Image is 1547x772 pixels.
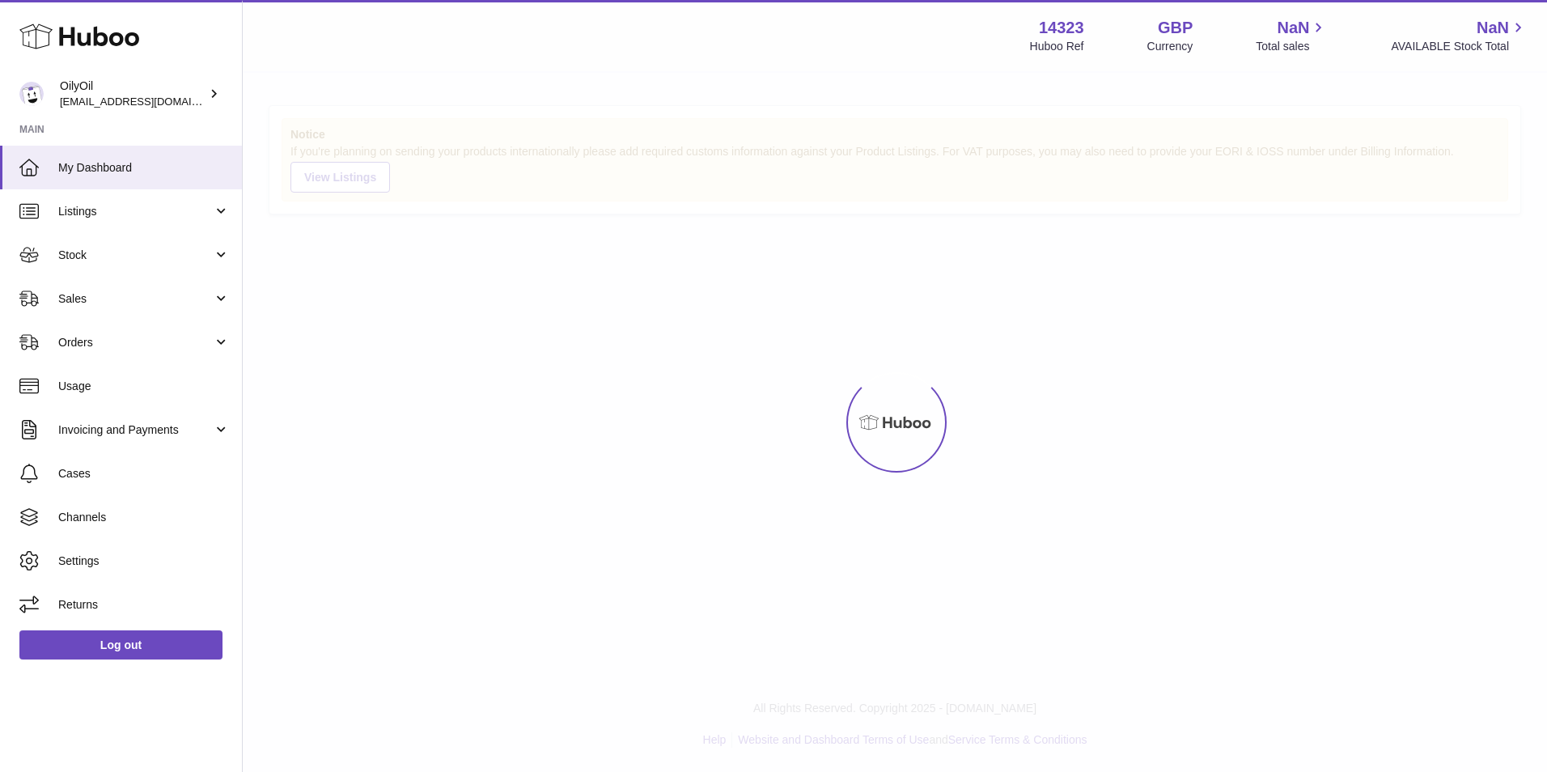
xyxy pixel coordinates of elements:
[58,422,213,438] span: Invoicing and Payments
[58,379,230,394] span: Usage
[1391,39,1528,54] span: AVAILABLE Stock Total
[58,335,213,350] span: Orders
[58,510,230,525] span: Channels
[19,630,223,660] a: Log out
[58,248,213,263] span: Stock
[58,597,230,613] span: Returns
[58,291,213,307] span: Sales
[1147,39,1193,54] div: Currency
[1158,17,1193,39] strong: GBP
[19,82,44,106] img: internalAdmin-14323@internal.huboo.com
[1391,17,1528,54] a: NaN AVAILABLE Stock Total
[1477,17,1509,39] span: NaN
[58,204,213,219] span: Listings
[1039,17,1084,39] strong: 14323
[1256,39,1328,54] span: Total sales
[60,78,206,109] div: OilyOil
[58,466,230,481] span: Cases
[58,554,230,569] span: Settings
[1256,17,1328,54] a: NaN Total sales
[1030,39,1084,54] div: Huboo Ref
[58,160,230,176] span: My Dashboard
[1277,17,1309,39] span: NaN
[60,95,238,108] span: [EMAIL_ADDRESS][DOMAIN_NAME]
